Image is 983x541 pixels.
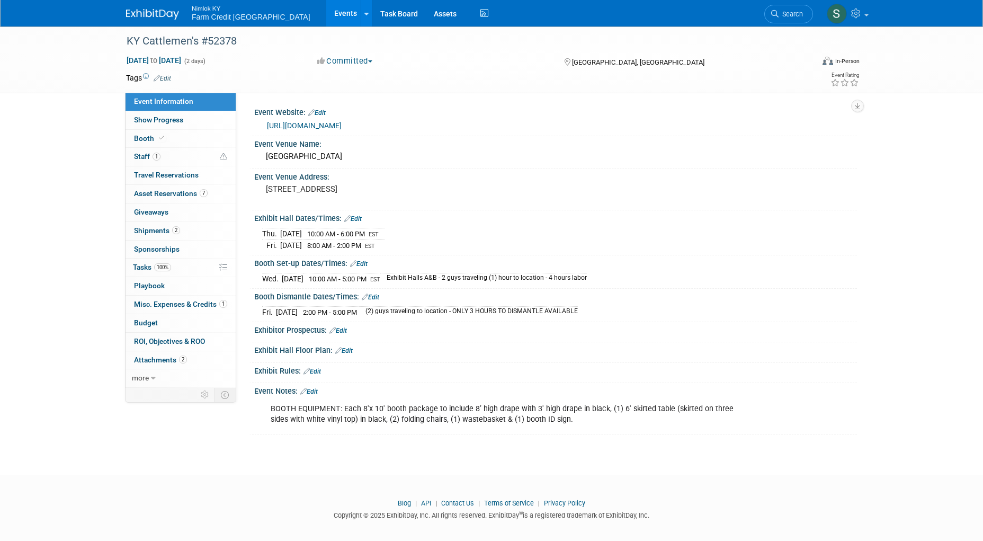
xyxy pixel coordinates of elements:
[572,58,704,66] span: [GEOGRAPHIC_DATA], [GEOGRAPHIC_DATA]
[134,356,187,364] span: Attachments
[126,351,236,369] a: Attachments2
[835,57,860,65] div: In-Person
[433,499,440,507] span: |
[126,369,236,387] a: more
[134,318,158,327] span: Budget
[126,93,236,111] a: Event Information
[215,388,236,402] td: Toggle Event Tabs
[134,208,168,216] span: Giveaways
[254,255,857,269] div: Booth Set-up Dates/Times:
[126,9,179,20] img: ExhibitDay
[398,499,411,507] a: Blog
[153,153,160,161] span: 1
[280,228,302,240] td: [DATE]
[154,75,171,82] a: Edit
[362,294,379,301] a: Edit
[254,322,857,336] div: Exhibitor Prospectus:
[126,333,236,351] a: ROI, Objectives & ROO
[134,134,166,143] span: Booth
[126,296,236,314] a: Misc. Expenses & Credits1
[519,510,523,516] sup: ®
[134,97,193,105] span: Event Information
[149,56,159,65] span: to
[196,388,215,402] td: Personalize Event Tab Strip
[159,135,164,141] i: Booth reservation complete
[132,374,149,382] span: more
[267,121,342,130] a: [URL][DOMAIN_NAME]
[134,189,208,198] span: Asset Reservations
[329,327,347,334] a: Edit
[126,166,236,184] a: Travel Reservations
[179,356,187,363] span: 2
[827,4,847,24] img: Susan Ellis
[126,56,182,65] span: [DATE] [DATE]
[126,222,236,240] a: Shipments2
[365,243,375,250] span: EST
[254,289,857,303] div: Booth Dismantle Dates/Times:
[134,281,165,290] span: Playbook
[254,383,857,397] div: Event Notes:
[133,263,171,271] span: Tasks
[126,277,236,295] a: Playbook
[126,314,236,332] a: Budget
[484,499,534,507] a: Terms of Service
[303,368,321,375] a: Edit
[350,260,368,268] a: Edit
[200,189,208,197] span: 7
[335,347,353,354] a: Edit
[220,152,227,162] span: Potential Scheduling Conflict -- at least one attendee is tagged in another overlapping event.
[262,228,280,240] td: Thu.
[344,215,362,223] a: Edit
[779,10,803,18] span: Search
[134,337,205,345] span: ROI, Objectives & ROO
[254,136,857,149] div: Event Venue Name:
[262,273,282,285] td: Wed.
[134,300,227,308] span: Misc. Expenses & Credits
[359,307,578,318] td: (2) guys traveling to location - ONLY 3 HOURS TO DISMANTLE AVAILABLE
[380,273,587,285] td: Exhibit Halls A&B - 2 guys traveling (1) hour to location - 4 hours labor
[314,56,377,67] button: Committed
[254,210,857,224] div: Exhibit Hall Dates/Times:
[123,32,797,51] div: KY Cattlemen's #52378
[441,499,474,507] a: Contact Us
[254,104,857,118] div: Event Website:
[262,148,849,165] div: [GEOGRAPHIC_DATA]
[262,240,280,251] td: Fri.
[307,242,361,250] span: 8:00 AM - 2:00 PM
[300,388,318,395] a: Edit
[126,203,236,221] a: Giveaways
[421,499,431,507] a: API
[282,273,303,285] td: [DATE]
[126,73,171,83] td: Tags
[263,398,740,430] div: BOOTH EQUIPMENT: Each 8'x 10' booth package to include 8’ high drape with 3' high drape in black,...
[134,226,180,235] span: Shipments
[262,307,276,318] td: Fri.
[126,148,236,166] a: Staff1
[307,230,365,238] span: 10:00 AM - 6:00 PM
[126,259,236,277] a: Tasks100%
[126,185,236,203] a: Asset Reservations7
[750,55,860,71] div: Event Format
[134,171,199,179] span: Travel Reservations
[370,276,380,283] span: EST
[830,73,859,78] div: Event Rating
[476,499,482,507] span: |
[303,308,357,316] span: 2:00 PM - 5:00 PM
[192,2,310,13] span: Nimlok KY
[126,111,236,129] a: Show Progress
[134,152,160,161] span: Staff
[413,499,419,507] span: |
[266,184,494,194] pre: [STREET_ADDRESS]
[134,245,180,253] span: Sponsorships
[254,169,857,182] div: Event Venue Address:
[134,116,183,124] span: Show Progress
[154,263,171,271] span: 100%
[309,275,367,283] span: 10:00 AM - 5:00 PM
[823,57,833,65] img: Format-Inperson.png
[126,130,236,148] a: Booth
[544,499,585,507] a: Privacy Policy
[172,226,180,234] span: 2
[535,499,542,507] span: |
[254,342,857,356] div: Exhibit Hall Floor Plan:
[192,13,310,21] span: Farm Credit [GEOGRAPHIC_DATA]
